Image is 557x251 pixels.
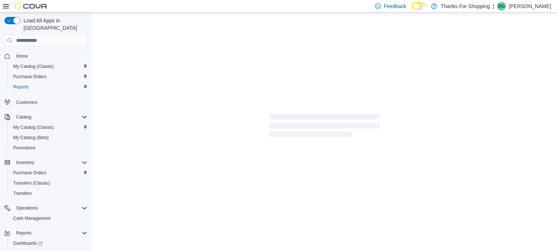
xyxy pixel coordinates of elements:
button: Operations [13,204,41,212]
img: Cova [15,3,48,10]
a: My Catalog (Classic) [10,123,57,132]
span: Reports [13,229,87,237]
p: Thanks For Shopping [441,2,490,11]
span: Catalog [16,114,31,120]
div: D Guenther [497,2,506,11]
button: Purchase Orders [7,168,90,178]
input: Dark Mode [412,2,427,10]
button: Operations [1,203,90,213]
button: Promotions [7,143,90,153]
span: Catalog [13,113,87,121]
span: My Catalog (Beta) [10,133,87,142]
span: Purchase Orders [10,168,87,177]
span: Home [13,51,87,61]
span: DG [498,2,505,11]
span: Promotions [13,145,36,151]
a: My Catalog (Beta) [10,133,52,142]
a: Reports [10,83,32,91]
a: Transfers [10,189,35,198]
button: Reports [7,82,90,92]
span: Dashboards [13,240,43,246]
button: Cash Management [7,213,90,223]
a: My Catalog (Classic) [10,62,57,71]
button: My Catalog (Classic) [7,122,90,132]
span: Reports [16,230,32,236]
span: My Catalog (Classic) [13,124,54,130]
button: Transfers [7,188,90,199]
button: Inventory [13,158,37,167]
span: Purchase Orders [13,170,47,176]
span: Transfers [10,189,87,198]
span: Reports [10,83,87,91]
span: Cash Management [13,215,50,221]
a: Purchase Orders [10,72,50,81]
span: Purchase Orders [10,72,87,81]
a: Promotions [10,143,39,152]
span: Transfers [13,190,32,196]
button: My Catalog (Beta) [7,132,90,143]
span: My Catalog (Classic) [10,62,87,71]
a: Customers [13,98,40,107]
span: Cash Management [10,214,87,223]
span: Load All Apps in [GEOGRAPHIC_DATA] [21,17,87,32]
span: Transfers (Classic) [13,180,50,186]
span: Feedback [384,3,406,10]
span: Purchase Orders [13,74,47,80]
button: Catalog [1,112,90,122]
p: | [493,2,494,11]
a: Purchase Orders [10,168,50,177]
button: Inventory [1,157,90,168]
span: Dashboards [10,239,87,248]
span: Operations [16,205,38,211]
span: Inventory [16,160,34,165]
span: Customers [16,99,37,105]
button: Purchase Orders [7,72,90,82]
span: Inventory [13,158,87,167]
button: Reports [13,229,35,237]
p: [PERSON_NAME] [509,2,551,11]
span: My Catalog (Beta) [13,135,49,141]
a: Dashboards [10,239,46,248]
span: My Catalog (Classic) [13,63,54,69]
button: Customers [1,97,90,107]
span: Transfers (Classic) [10,179,87,188]
span: Home [16,53,28,59]
button: Home [1,51,90,61]
button: My Catalog (Classic) [7,61,90,72]
a: Home [13,52,31,61]
span: Promotions [10,143,87,152]
span: Loading [270,115,380,139]
button: Reports [1,228,90,238]
a: Dashboards [7,238,90,248]
a: Transfers (Classic) [10,179,53,188]
span: Operations [13,204,87,212]
span: Customers [13,97,87,106]
a: Cash Management [10,214,53,223]
span: Reports [13,84,29,90]
button: Transfers (Classic) [7,178,90,188]
span: My Catalog (Classic) [10,123,87,132]
button: Catalog [13,113,34,121]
